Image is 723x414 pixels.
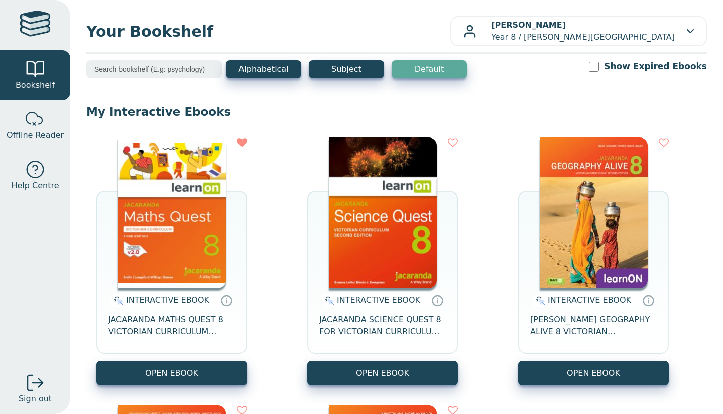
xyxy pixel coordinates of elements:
a: Interactive eBooks are accessed online via the publisher’s portal. They contain interactive resou... [220,294,232,306]
img: interactive.svg [322,295,334,307]
span: Your Bookshelf [86,20,450,43]
span: INTERACTIVE EBOOK [337,295,420,305]
b: [PERSON_NAME] [491,20,566,30]
span: Offline Reader [7,129,64,142]
p: Year 8 / [PERSON_NAME][GEOGRAPHIC_DATA] [491,19,675,43]
a: Interactive eBooks are accessed online via the publisher’s portal. They contain interactive resou... [642,294,654,306]
span: JACARANDA MATHS QUEST 8 VICTORIAN CURRICULUM LEARNON EBOOK 3E [108,314,235,338]
p: My Interactive Ebooks [86,104,707,119]
img: interactive.svg [533,295,545,307]
button: OPEN EBOOK [518,361,669,385]
button: Alphabetical [226,60,301,78]
span: JACARANDA SCIENCE QUEST 8 FOR VICTORIAN CURRICULUM LEARNON 2E EBOOK [319,314,446,338]
button: OPEN EBOOK [96,361,247,385]
a: Interactive eBooks are accessed online via the publisher’s portal. They contain interactive resou... [431,294,443,306]
img: fffb2005-5288-ea11-a992-0272d098c78b.png [329,137,437,288]
input: Search bookshelf (E.g: psychology) [86,60,222,78]
img: interactive.svg [111,295,124,307]
span: Sign out [19,393,52,405]
span: Help Centre [11,180,59,192]
button: Default [392,60,467,78]
label: Show Expired Ebooks [604,60,707,73]
span: INTERACTIVE EBOOK [126,295,209,305]
button: [PERSON_NAME]Year 8 / [PERSON_NAME][GEOGRAPHIC_DATA] [450,16,707,46]
span: INTERACTIVE EBOOK [548,295,631,305]
img: c004558a-e884-43ec-b87a-da9408141e80.jpg [118,137,226,288]
span: [PERSON_NAME] GEOGRAPHY ALIVE 8 VICTORIAN CURRICULUM LEARNON EBOOK 2E [530,314,657,338]
button: Subject [309,60,384,78]
img: 5407fe0c-7f91-e911-a97e-0272d098c78b.jpg [540,137,648,288]
span: Bookshelf [16,79,55,91]
button: OPEN EBOOK [307,361,458,385]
